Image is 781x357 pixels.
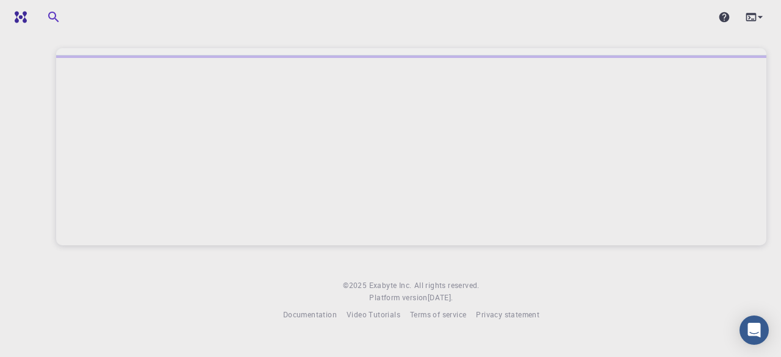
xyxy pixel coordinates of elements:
span: Platform version [369,292,427,304]
span: Terms of service [410,309,466,319]
a: Privacy statement [476,309,539,321]
span: © 2025 [343,279,369,292]
img: logo [10,11,27,23]
div: Open Intercom Messenger [740,316,769,345]
span: Documentation [283,309,337,319]
span: Video Tutorials [347,309,400,319]
span: Exabyte Inc. [369,280,412,290]
span: [DATE] . [428,292,453,302]
a: Video Tutorials [347,309,400,321]
a: Exabyte Inc. [369,279,412,292]
a: [DATE]. [428,292,453,304]
span: All rights reserved. [414,279,480,292]
a: Terms of service [410,309,466,321]
span: Privacy statement [476,309,539,319]
a: Documentation [283,309,337,321]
